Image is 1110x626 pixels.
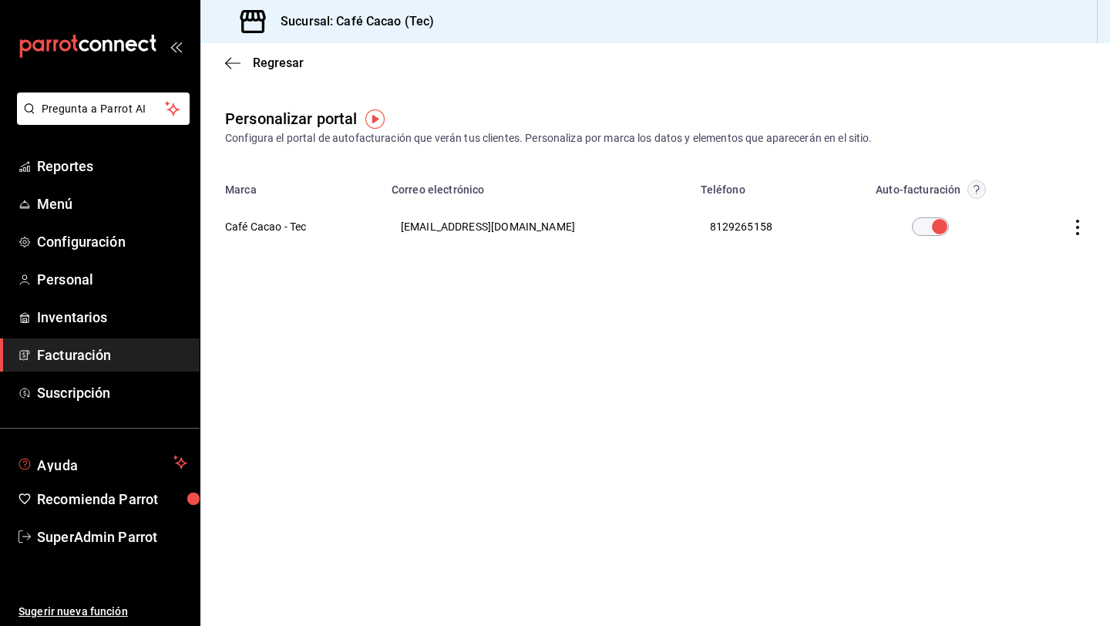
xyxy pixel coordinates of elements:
span: Regresar [253,56,304,70]
th: Café Cacao - Tec [200,199,382,254]
span: Reportes [37,156,187,177]
th: 8129265158 [691,199,837,254]
span: Ayuda [37,453,167,472]
span: Pregunta a Parrot AI [42,101,166,117]
span: Facturación [37,345,187,365]
img: Tooltip marker [365,109,385,129]
span: SuperAdmin Parrot [37,527,187,547]
th: Correo electrónico [382,171,691,199]
span: Menú [37,194,187,214]
th: Auto-facturación [837,171,1024,199]
button: Pregunta a Parrot AI [17,93,190,125]
span: Configuración [37,231,187,252]
div: Configura el portal de autofacturación que verán tus clientes. Personaliza por marca los datos y ... [225,130,1085,146]
div: Personalizar portal [225,107,358,130]
th: Marca [200,171,382,199]
span: Suscripción [37,382,187,403]
button: open_drawer_menu [170,40,182,52]
span: Personal [37,269,187,290]
h3: Sucursal: Café Cacao (Tec) [268,12,434,31]
button: Regresar [225,56,304,70]
span: Recomienda Parrot [37,489,187,510]
th: [EMAIL_ADDRESS][DOMAIN_NAME] [382,199,691,254]
a: Pregunta a Parrot AI [11,112,190,128]
th: Teléfono [691,171,837,199]
span: Sugerir nueva función [18,604,187,620]
span: Inventarios [37,307,187,328]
